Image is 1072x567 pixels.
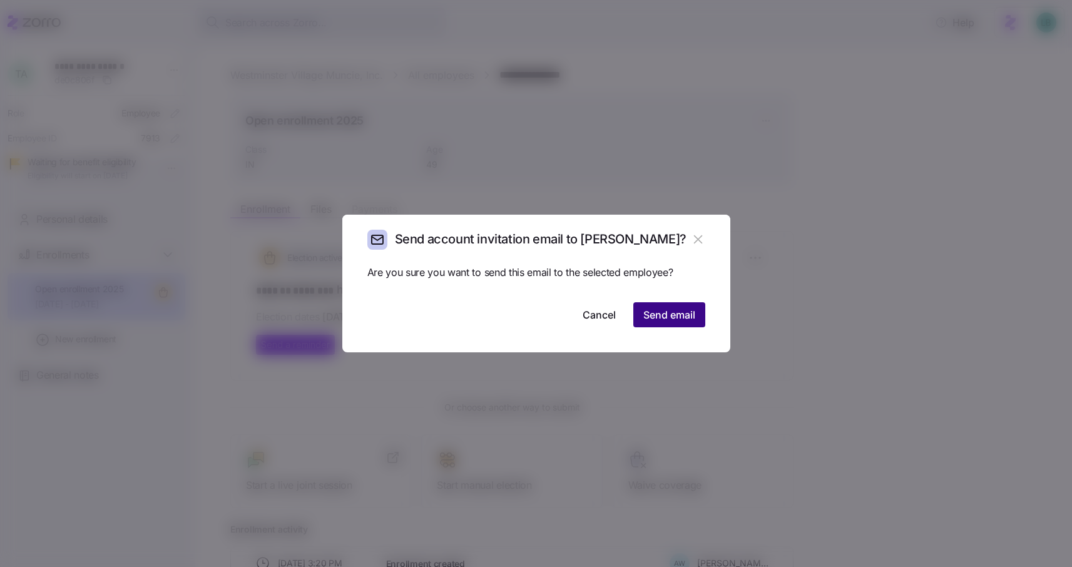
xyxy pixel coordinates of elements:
[367,265,705,280] span: Are you sure you want to send this email to the selected employee?
[573,302,626,327] button: Cancel
[643,307,695,322] span: Send email
[395,231,687,248] h2: Send account invitation email to [PERSON_NAME]?
[583,307,616,322] span: Cancel
[633,302,705,327] button: Send email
